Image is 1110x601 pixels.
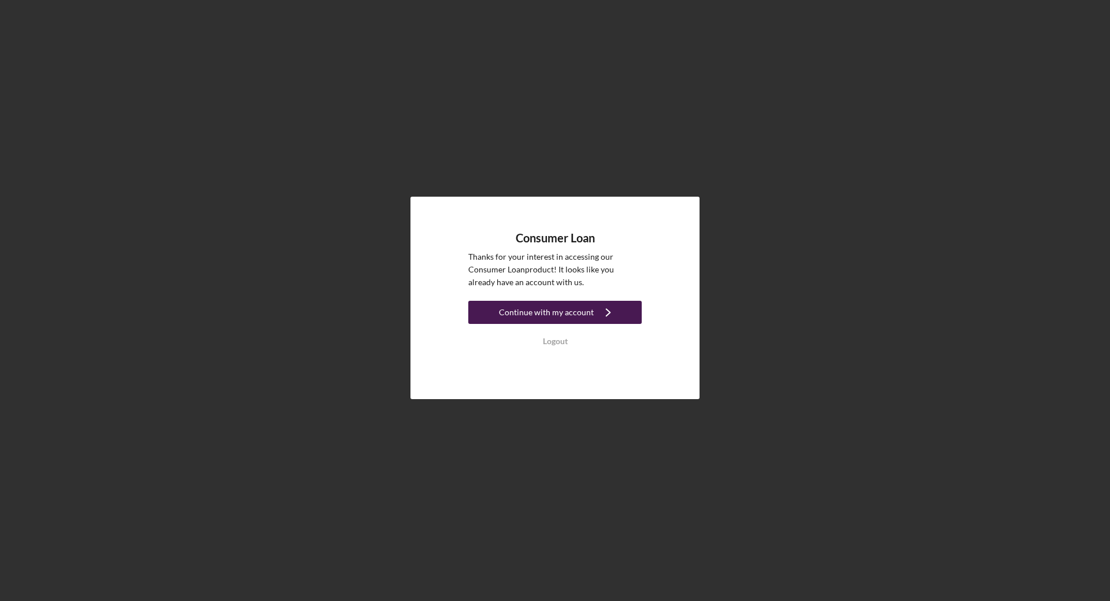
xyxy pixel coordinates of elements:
[468,250,642,289] p: Thanks for your interest in accessing our Consumer Loan product! It looks like you already have a...
[468,301,642,327] a: Continue with my account
[499,301,594,324] div: Continue with my account
[543,330,568,353] div: Logout
[468,330,642,353] button: Logout
[516,231,595,245] h4: Consumer Loan
[468,301,642,324] button: Continue with my account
